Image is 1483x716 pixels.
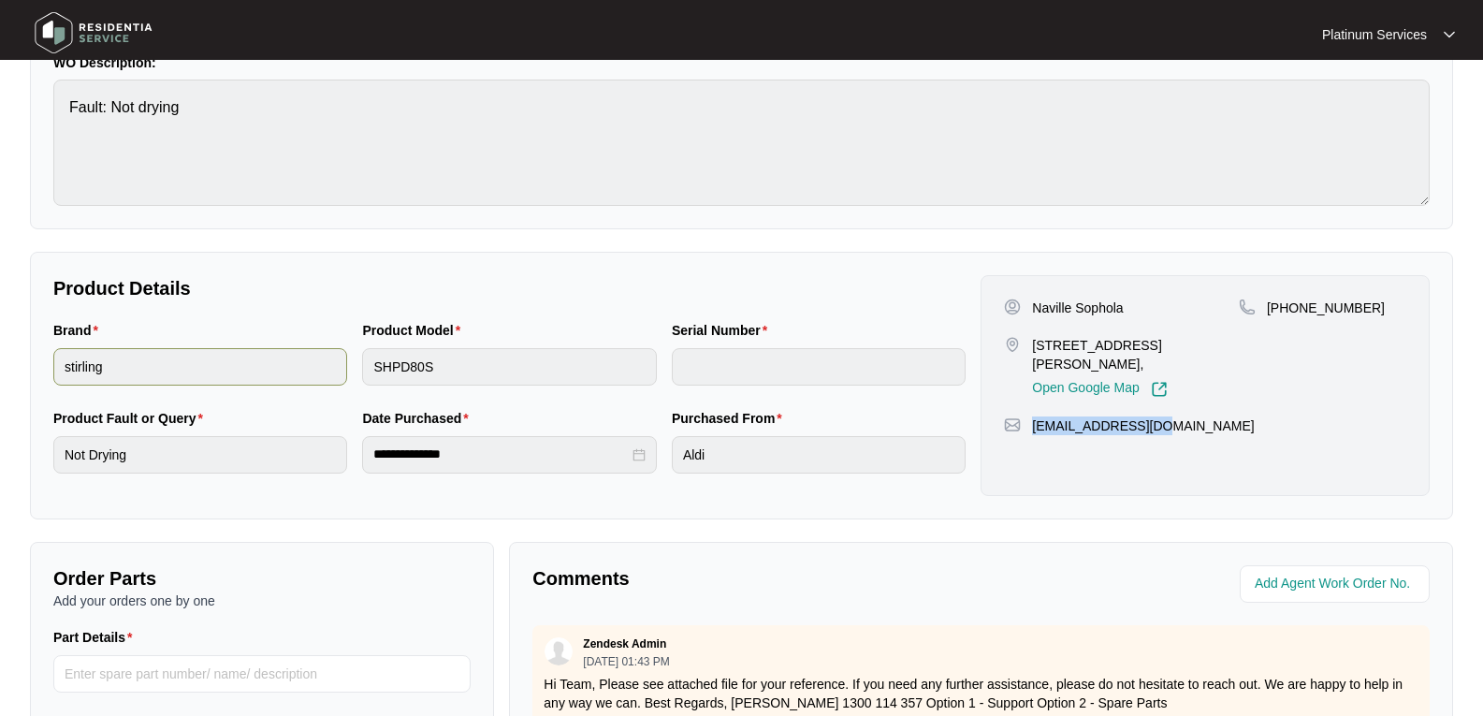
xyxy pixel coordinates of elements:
[362,348,656,386] input: Product Model
[1032,381,1167,398] a: Open Google Map
[1151,381,1168,398] img: Link-External
[1322,25,1427,44] p: Platinum Services
[1032,299,1123,317] p: Naville Sophola
[53,592,471,610] p: Add your orders one by one
[583,656,669,667] p: [DATE] 01:43 PM
[362,409,475,428] label: Date Purchased
[545,637,573,665] img: user.svg
[53,436,347,474] input: Product Fault or Query
[532,565,967,592] p: Comments
[1267,299,1385,317] p: [PHONE_NUMBER]
[53,655,471,693] input: Part Details
[53,321,106,340] label: Brand
[1255,573,1418,595] input: Add Agent Work Order No.
[672,321,775,340] label: Serial Number
[53,409,211,428] label: Product Fault or Query
[1004,416,1021,433] img: map-pin
[53,275,966,301] p: Product Details
[1032,336,1239,373] p: [STREET_ADDRESS][PERSON_NAME],
[373,445,628,464] input: Date Purchased
[544,675,1418,712] p: Hi Team, Please see attached file for your reference. If you need any further assistance, please ...
[672,436,966,474] input: Purchased From
[672,409,790,428] label: Purchased From
[53,628,140,647] label: Part Details
[28,5,159,61] img: residentia service logo
[1032,416,1254,435] p: [EMAIL_ADDRESS][DOMAIN_NAME]
[1004,336,1021,353] img: map-pin
[583,636,666,651] p: Zendesk Admin
[53,348,347,386] input: Brand
[1444,30,1455,39] img: dropdown arrow
[53,80,1430,206] textarea: Fault: Not drying
[672,348,966,386] input: Serial Number
[1004,299,1021,315] img: user-pin
[53,565,471,592] p: Order Parts
[362,321,468,340] label: Product Model
[1239,299,1256,315] img: map-pin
